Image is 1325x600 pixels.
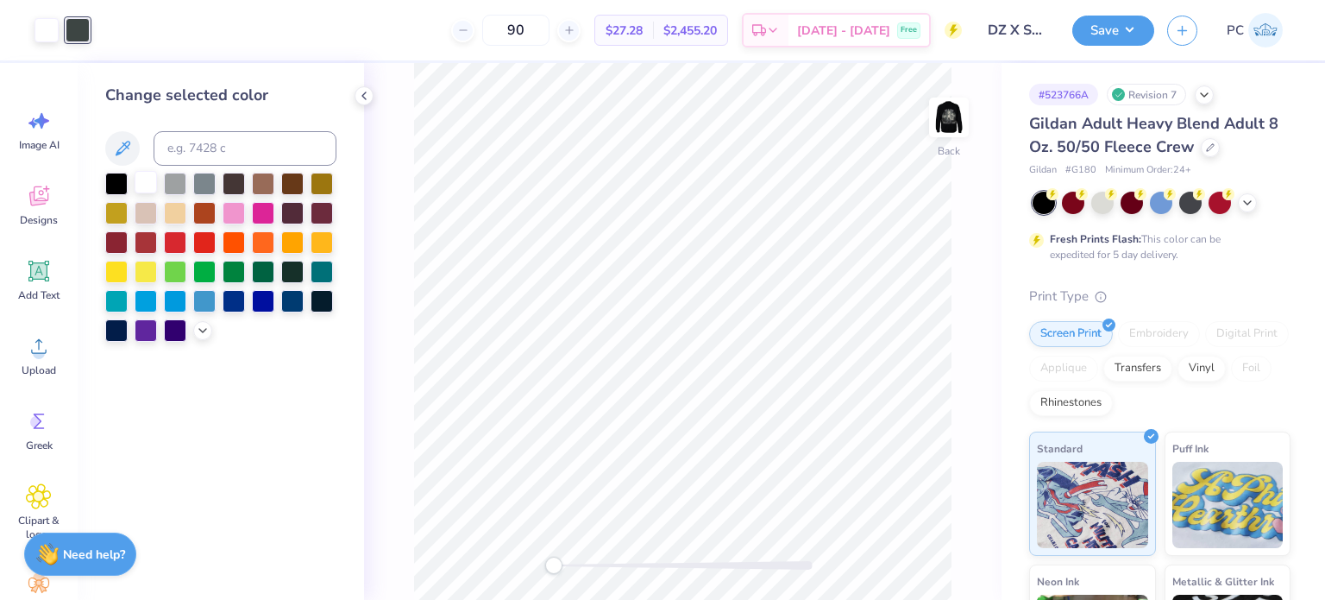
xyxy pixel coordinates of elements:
img: Back [932,100,966,135]
input: Untitled Design [975,13,1059,47]
span: Greek [26,439,53,452]
div: Embroidery [1118,321,1200,347]
span: Add Text [18,288,60,302]
span: $2,455.20 [663,22,717,40]
span: Gildan [1029,163,1057,178]
span: Neon Ink [1037,572,1079,591]
div: Transfers [1103,356,1172,382]
div: Applique [1029,356,1098,382]
span: Free [901,24,917,36]
a: PC [1219,13,1290,47]
span: Minimum Order: 24 + [1105,163,1191,178]
img: Puff Ink [1172,462,1284,548]
span: Upload [22,363,56,377]
img: Standard [1037,462,1148,548]
span: PC [1227,21,1244,41]
div: This color can be expedited for 5 day delivery. [1050,231,1262,262]
div: Revision 7 [1107,84,1186,105]
div: Rhinestones [1029,390,1113,416]
strong: Need help? [63,546,125,563]
div: Screen Print [1029,321,1113,347]
div: Foil [1231,356,1272,382]
input: – – [482,15,549,46]
span: Standard [1037,439,1083,458]
div: Back [938,143,960,159]
div: Change selected color [105,84,336,107]
div: # 523766A [1029,84,1098,105]
span: [DATE] - [DATE] [797,22,890,40]
span: Designs [20,213,58,227]
div: Print Type [1029,287,1290,306]
input: e.g. 7428 c [154,131,336,166]
span: Clipart & logos [10,514,67,541]
span: Gildan Adult Heavy Blend Adult 8 Oz. 50/50 Fleece Crew [1029,113,1278,157]
strong: Fresh Prints Flash: [1050,232,1141,246]
span: Puff Ink [1172,439,1209,458]
div: Accessibility label [545,557,562,574]
span: $27.28 [606,22,643,40]
span: Metallic & Glitter Ink [1172,572,1274,591]
div: Vinyl [1177,356,1226,382]
span: Image AI [19,138,60,152]
img: Priyanka Choudhary [1248,13,1283,47]
span: # G180 [1065,163,1096,178]
div: Digital Print [1205,321,1289,347]
button: Save [1072,16,1154,46]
